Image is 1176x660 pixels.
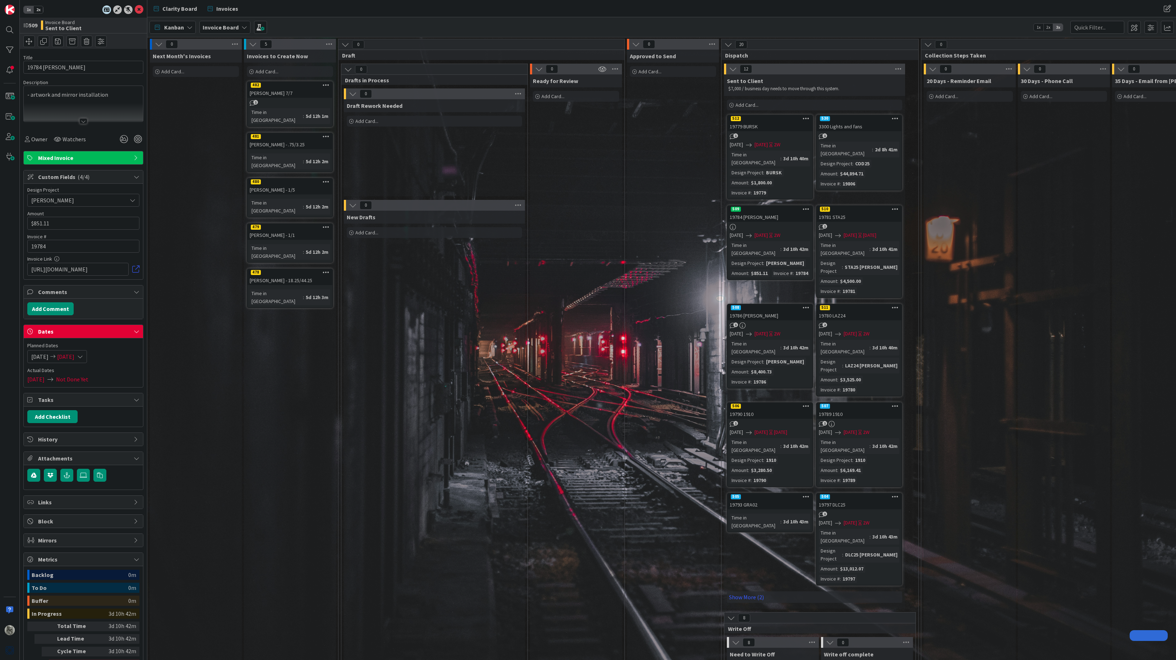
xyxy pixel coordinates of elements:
span: Add Card... [1029,93,1052,100]
span: [DATE] [755,428,768,436]
div: 19781 STA25 [817,212,901,222]
div: 5d 12h 3m [304,293,330,301]
span: 2 [822,322,827,327]
span: : [763,358,764,366]
div: 1910 [764,456,778,464]
div: 3d 10h 43m [871,533,899,541]
div: 2W [774,232,780,239]
span: : [842,362,843,370]
div: 5d 12h 2m [304,248,330,256]
span: 5 [260,40,272,49]
div: COD25 [853,160,871,168]
span: ID [23,21,37,29]
div: 3300 Lights and fans [817,122,901,131]
span: : [780,344,781,352]
div: 50819786 [PERSON_NAME] [728,304,812,320]
span: : [840,575,841,583]
div: 482 [248,82,332,88]
div: 19781 [841,287,857,295]
div: 508 [731,305,741,310]
a: 50619790 1910[DATE][DATE][DATE]Time in [GEOGRAPHIC_DATA]:3d 10h 42mDesign Project:1910Amount:$3,2... [727,402,813,487]
span: Kanban [164,23,184,32]
div: [PERSON_NAME] [764,358,806,366]
span: : [748,368,749,376]
div: Amount [819,466,837,474]
span: Next Month's Invoices [153,52,211,60]
span: 0 [643,40,655,49]
span: : [870,344,871,352]
span: : [840,386,841,394]
div: Time in [GEOGRAPHIC_DATA] [250,153,303,169]
div: [PERSON_NAME] - .75/3.25 [248,140,332,149]
div: Design Project [730,259,763,267]
div: 2W [863,330,870,338]
a: 481[PERSON_NAME] - .75/3.25Time in [GEOGRAPHIC_DATA]:5d 12h 2m [247,133,333,172]
div: Time in [GEOGRAPHIC_DATA] [250,108,303,124]
span: : [303,293,304,301]
div: 509 [728,206,812,212]
span: 1 [822,224,827,229]
span: : [837,170,838,178]
span: : [870,533,871,541]
div: 482 [251,83,261,88]
span: : [780,518,781,526]
div: 481 [248,133,332,140]
div: LAZ24 [PERSON_NAME] [843,362,899,370]
a: 51219779 BURSK[DATE][DATE]2WTime in [GEOGRAPHIC_DATA]:3d 10h 40mDesign Project:BURSKAmount:$1,800... [727,115,813,200]
div: 2W [863,428,870,436]
span: 1 [822,133,827,138]
div: $44,894.71 [838,170,865,178]
div: Amount [819,170,837,178]
div: 19789 [841,476,857,484]
a: 479[PERSON_NAME] - 1/1Time in [GEOGRAPHIC_DATA]:5d 12h 2m [247,223,333,263]
div: 481[PERSON_NAME] - .75/3.25 [248,133,332,149]
span: : [837,466,838,474]
div: 19780 LAZ24 [817,311,901,320]
div: 530 [820,116,830,121]
div: 505 [728,494,812,500]
div: DLC25 [PERSON_NAME] [843,551,899,559]
b: Invoice Board [203,24,239,31]
span: : [793,269,794,277]
div: Design Project [819,547,842,563]
div: Amount [730,269,748,277]
div: Design Project [730,456,763,464]
div: 478 [248,269,332,276]
span: Invoices to Create Now [247,52,308,60]
span: 0 [166,40,178,49]
span: Sent to Client [727,77,763,84]
span: Draft [342,52,615,59]
div: 504 [820,494,830,499]
label: Title [23,54,33,61]
div: Invoice # [819,386,840,394]
span: Add Card... [355,118,378,124]
div: 478 [251,270,261,275]
div: 479 [248,224,332,230]
div: 3d 10h 42m [781,245,810,253]
span: [DATE] [730,330,743,338]
div: 19793 GRA02 [728,500,812,509]
div: 19806 [841,180,857,188]
div: 2W [774,330,780,338]
span: : [303,157,304,165]
div: Time in [GEOGRAPHIC_DATA] [819,529,870,545]
span: [DATE] [730,428,743,436]
a: Show More (2) [727,591,902,603]
img: avatar [5,645,15,655]
a: 50719789 1910[DATE][DATE]2WTime in [GEOGRAPHIC_DATA]:3d 10h 42mDesign Project:1910Amount:$6,169.4... [816,402,902,487]
div: 507 [817,403,901,409]
div: 2W [863,519,870,527]
div: 50919784 [PERSON_NAME] [728,206,812,222]
span: Drafts in Process [345,77,518,84]
span: [DATE] [730,232,743,239]
div: Amount [730,466,748,474]
div: 50719789 1910 [817,403,901,419]
span: Invoice Board [45,19,82,25]
div: 3d 10h 42m [781,442,810,450]
div: Amount [730,368,748,376]
div: 509 [731,207,741,212]
span: 1 [253,100,258,105]
span: 2x [33,6,43,13]
div: $4,500.00 [838,277,863,285]
span: : [748,269,749,277]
